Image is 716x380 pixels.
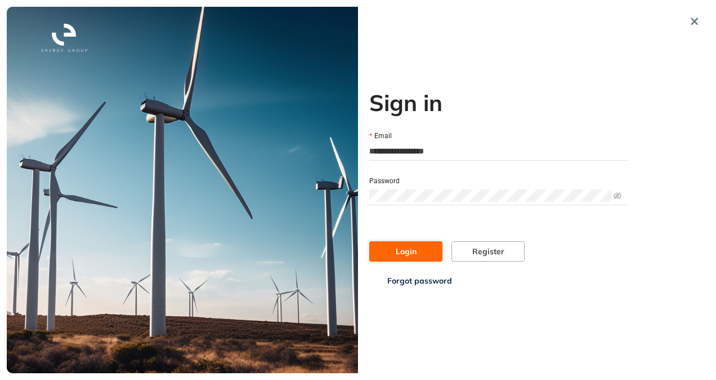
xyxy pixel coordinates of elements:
img: logo [42,24,87,52]
span: Register [472,245,504,258]
input: Email [369,143,628,160]
button: Register [451,241,525,262]
img: cover image [7,7,358,373]
label: Email [369,131,392,142]
input: Password [369,189,611,202]
button: logo [24,24,164,52]
button: Forgot password [369,271,470,291]
h2: Sign in [369,89,628,116]
label: Password [369,176,400,187]
span: eye-invisible [614,192,621,200]
span: Forgot password [387,275,452,287]
span: Login [396,245,417,258]
button: Login [369,241,442,262]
